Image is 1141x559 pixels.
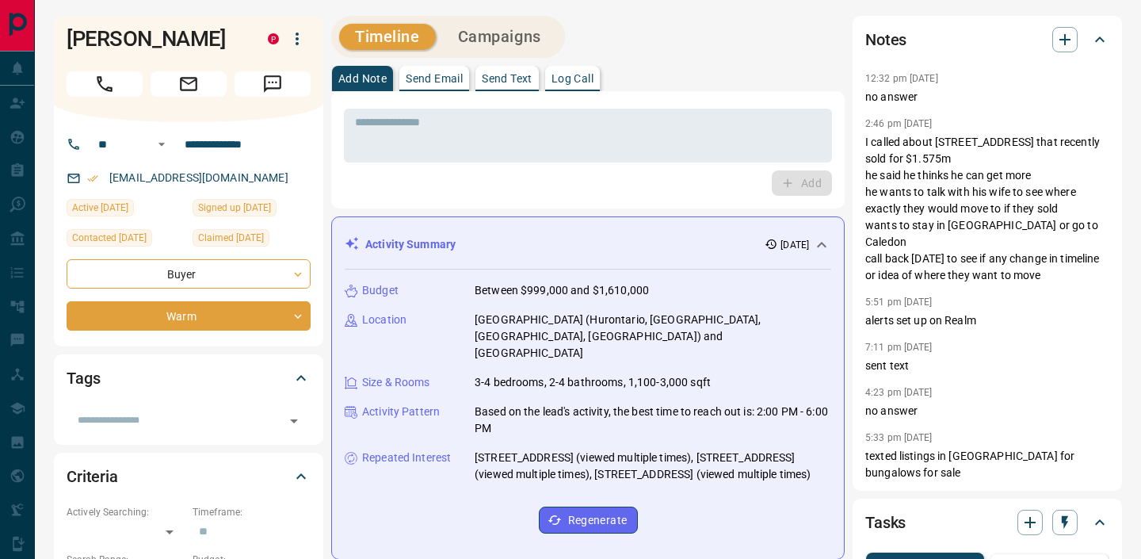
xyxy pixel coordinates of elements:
[865,432,933,443] p: 5:33 pm [DATE]
[151,71,227,97] span: Email
[865,89,1109,105] p: no answer
[362,450,451,466] p: Repeated Interest
[152,135,171,154] button: Open
[865,312,1109,329] p: alerts set up on Realm
[475,374,711,391] p: 3-4 bedrooms, 2-4 bathrooms, 1,100-3,000 sqft
[338,73,387,84] p: Add Note
[865,387,933,398] p: 4:23 pm [DATE]
[865,21,1109,59] div: Notes
[865,510,906,535] h2: Tasks
[539,507,638,534] button: Regenerate
[109,171,288,184] a: [EMAIL_ADDRESS][DOMAIN_NAME]
[67,26,244,52] h1: [PERSON_NAME]
[865,73,938,84] p: 12:32 pm [DATE]
[475,404,831,437] p: Based on the lead's activity, the best time to reach out is: 2:00 PM - 6:00 PM
[865,503,1109,542] div: Tasks
[67,259,311,289] div: Buyer
[865,403,1109,419] p: no answer
[482,73,532,84] p: Send Text
[865,297,933,308] p: 5:51 pm [DATE]
[67,71,143,97] span: Call
[339,24,436,50] button: Timeline
[268,33,279,44] div: property.ca
[193,199,311,221] div: Tue Jun 03 2025
[362,312,406,328] p: Location
[475,312,831,362] p: [GEOGRAPHIC_DATA] (Hurontario, [GEOGRAPHIC_DATA], [GEOGRAPHIC_DATA], [GEOGRAPHIC_DATA]) and [GEOG...
[362,404,440,420] p: Activity Pattern
[406,73,463,84] p: Send Email
[67,464,118,489] h2: Criteria
[72,230,147,246] span: Contacted [DATE]
[865,118,933,129] p: 2:46 pm [DATE]
[193,229,311,251] div: Tue Jun 03 2025
[780,238,809,252] p: [DATE]
[865,358,1109,374] p: sent text
[193,505,311,519] p: Timeframe:
[72,200,128,216] span: Active [DATE]
[475,450,831,483] p: [STREET_ADDRESS] (viewed multiple times), [STREET_ADDRESS] (viewed multiple times), [STREET_ADDRE...
[198,230,264,246] span: Claimed [DATE]
[362,282,399,299] p: Budget
[442,24,557,50] button: Campaigns
[283,410,305,432] button: Open
[362,374,430,391] p: Size & Rooms
[865,342,933,353] p: 7:11 pm [DATE]
[865,27,906,52] h2: Notes
[551,73,593,84] p: Log Call
[67,458,311,496] div: Criteria
[365,236,456,253] p: Activity Summary
[345,230,831,259] div: Activity Summary[DATE]
[67,301,311,331] div: Warm
[67,359,311,397] div: Tags
[67,505,185,519] p: Actively Searching:
[67,229,185,251] div: Tue Jun 03 2025
[198,200,271,216] span: Signed up [DATE]
[865,134,1109,284] p: I called about [STREET_ADDRESS] that recently sold for $1.575m he said he thinks he can get more ...
[475,282,649,299] p: Between $999,000 and $1,610,000
[67,366,100,391] h2: Tags
[87,173,98,184] svg: Email Verified
[67,199,185,221] div: Wed Jul 23 2025
[235,71,311,97] span: Message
